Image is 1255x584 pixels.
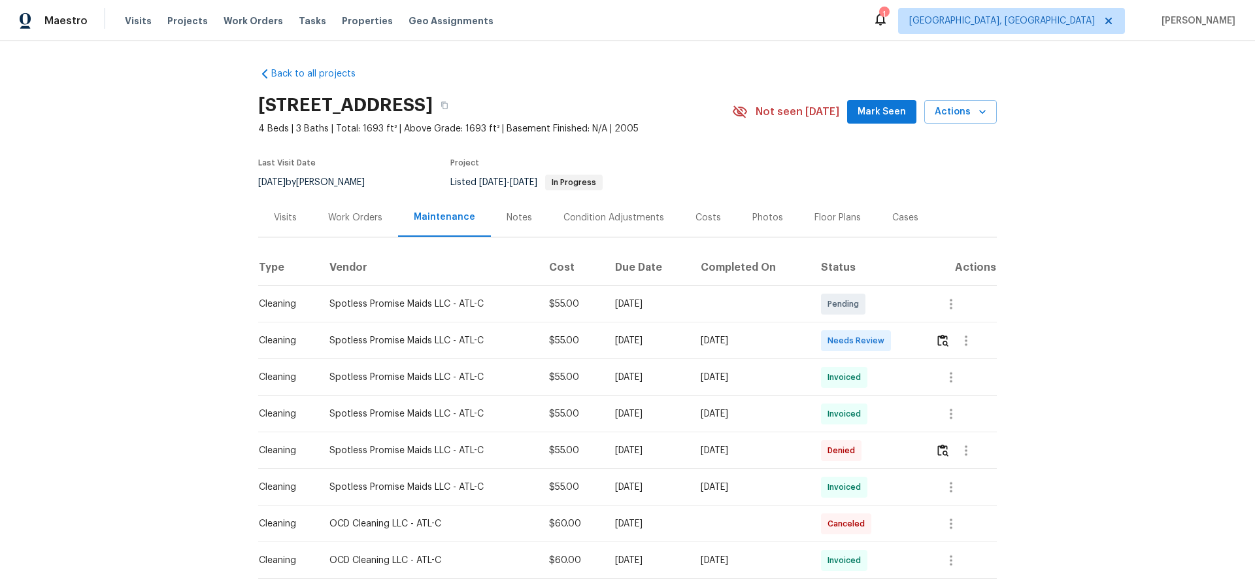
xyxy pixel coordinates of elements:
[615,298,679,311] div: [DATE]
[701,444,800,457] div: [DATE]
[858,104,906,120] span: Mark Seen
[329,517,528,530] div: OCD Cleaning LLC - ATL-C
[615,481,679,494] div: [DATE]
[615,554,679,567] div: [DATE]
[828,554,866,567] span: Invoiced
[811,249,924,286] th: Status
[259,481,309,494] div: Cleaning
[828,371,866,384] span: Invoiced
[701,371,800,384] div: [DATE]
[258,249,319,286] th: Type
[479,178,507,187] span: [DATE]
[814,211,861,224] div: Floor Plans
[605,249,690,286] th: Due Date
[701,334,800,347] div: [DATE]
[44,14,88,27] span: Maestro
[828,517,870,530] span: Canceled
[259,298,309,311] div: Cleaning
[615,334,679,347] div: [DATE]
[828,444,860,457] span: Denied
[847,100,916,124] button: Mark Seen
[892,211,918,224] div: Cases
[937,444,948,456] img: Review Icon
[937,334,948,347] img: Review Icon
[909,14,1095,27] span: [GEOGRAPHIC_DATA], [GEOGRAPHIC_DATA]
[258,159,316,167] span: Last Visit Date
[329,407,528,421] div: Spotless Promise Maids LLC - ATL-C
[329,554,528,567] div: OCD Cleaning LLC - ATL-C
[549,334,595,347] div: $55.00
[433,94,456,117] button: Copy Address
[329,371,528,384] div: Spotless Promise Maids LLC - ATL-C
[258,178,286,187] span: [DATE]
[701,407,800,421] div: [DATE]
[539,249,605,286] th: Cost
[258,175,380,190] div: by [PERSON_NAME]
[259,334,309,347] div: Cleaning
[329,481,528,494] div: Spotless Promise Maids LLC - ATL-C
[549,444,595,457] div: $55.00
[414,211,475,224] div: Maintenance
[828,334,890,347] span: Needs Review
[258,122,732,135] span: 4 Beds | 3 Baths | Total: 1693 ft² | Above Grade: 1693 ft² | Basement Finished: N/A | 2005
[752,211,783,224] div: Photos
[549,371,595,384] div: $55.00
[167,14,208,27] span: Projects
[935,325,950,356] button: Review Icon
[756,105,839,118] span: Not seen [DATE]
[563,211,664,224] div: Condition Adjustments
[329,444,528,457] div: Spotless Promise Maids LLC - ATL-C
[695,211,721,224] div: Costs
[259,554,309,567] div: Cleaning
[259,444,309,457] div: Cleaning
[259,407,309,421] div: Cleaning
[701,554,800,567] div: [DATE]
[615,517,679,530] div: [DATE]
[329,334,528,347] div: Spotless Promise Maids LLC - ATL-C
[259,371,309,384] div: Cleaning
[479,178,537,187] span: -
[549,481,595,494] div: $55.00
[510,178,537,187] span: [DATE]
[828,298,864,311] span: Pending
[342,14,393,27] span: Properties
[615,371,679,384] div: [DATE]
[274,211,297,224] div: Visits
[549,554,595,567] div: $60.00
[258,67,384,80] a: Back to all projects
[879,8,888,21] div: 1
[828,481,866,494] span: Invoiced
[549,517,595,530] div: $60.00
[259,517,309,530] div: Cleaning
[319,249,539,286] th: Vendor
[299,16,326,26] span: Tasks
[450,178,603,187] span: Listed
[125,14,152,27] span: Visits
[450,159,479,167] span: Project
[328,211,382,224] div: Work Orders
[224,14,283,27] span: Work Orders
[546,179,601,186] span: In Progress
[1156,14,1235,27] span: [PERSON_NAME]
[549,298,595,311] div: $55.00
[701,481,800,494] div: [DATE]
[690,249,811,286] th: Completed On
[935,435,950,466] button: Review Icon
[507,211,532,224] div: Notes
[615,407,679,421] div: [DATE]
[615,444,679,457] div: [DATE]
[828,407,866,421] span: Invoiced
[409,14,494,27] span: Geo Assignments
[549,407,595,421] div: $55.00
[925,249,997,286] th: Actions
[935,104,986,120] span: Actions
[329,298,528,311] div: Spotless Promise Maids LLC - ATL-C
[258,99,433,112] h2: [STREET_ADDRESS]
[924,100,997,124] button: Actions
